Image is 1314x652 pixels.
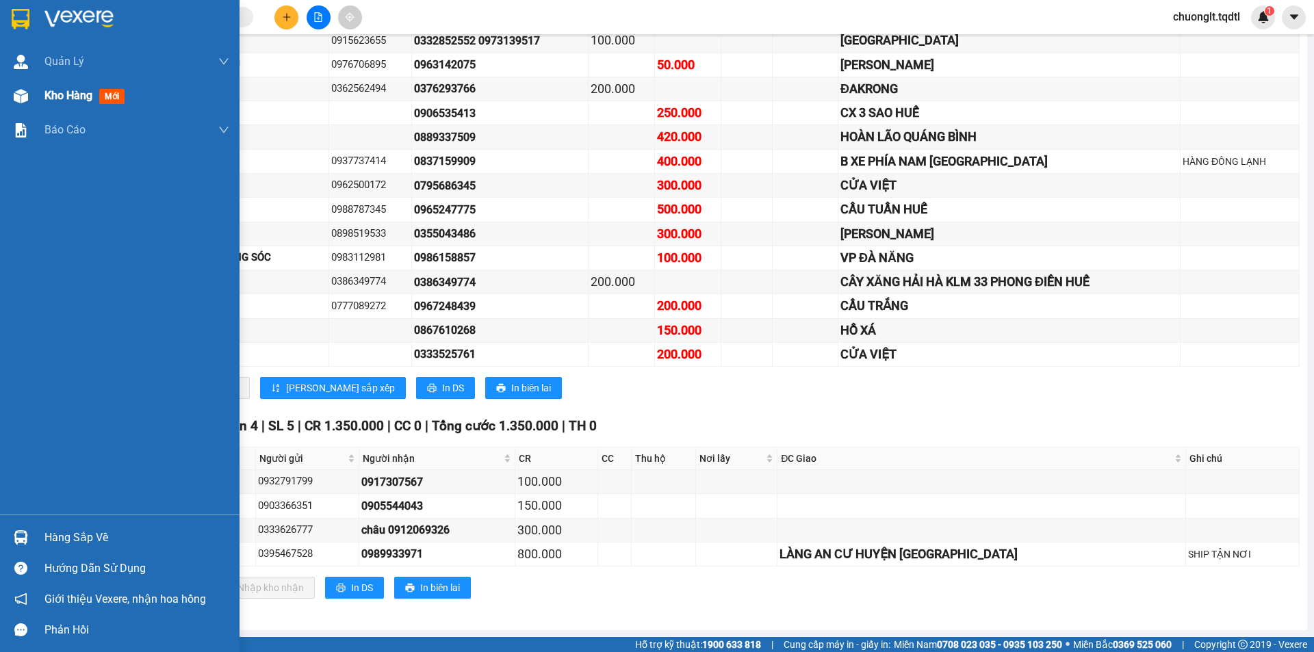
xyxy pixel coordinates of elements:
div: 0795686345 [414,177,585,194]
span: Miền Bắc [1073,637,1172,652]
th: CR [515,447,598,470]
div: 100.000 [517,472,595,491]
span: [PERSON_NAME] sắp xếp [286,380,395,395]
th: CC [598,447,632,470]
div: CẦU TRẮNG [840,296,1178,315]
div: 0837159909 [414,153,585,170]
strong: 1900 633 818 [702,639,761,650]
span: 1 [1267,6,1272,16]
button: printerIn biên lai [485,377,562,399]
span: SL 5 [268,418,294,434]
span: CR 1.350.000 [305,418,384,434]
span: | [1182,637,1184,652]
div: 100.000 [657,248,719,268]
img: solution-icon [14,123,28,138]
span: notification [14,592,27,605]
div: 200.000 [657,296,719,315]
div: 300.000 [517,521,595,540]
span: message [14,623,27,636]
span: | [387,418,391,434]
div: 300.000 [657,176,719,195]
span: | [425,418,428,434]
span: question-circle [14,562,27,575]
span: mới [99,89,125,104]
div: 0915623655 [331,33,409,49]
span: Hỗ trợ kỹ thuật: [635,637,761,652]
div: 0905544043 [361,497,513,514]
div: 0376293766 [414,80,585,97]
div: 200.000 [657,345,719,364]
div: 0386349774 [414,274,585,291]
span: Giới thiệu Vexere, nhận hoa hồng [44,590,206,608]
th: Ghi chú [1186,447,1300,470]
img: icon-new-feature [1257,11,1270,23]
div: 0898519533 [331,226,409,242]
span: Kho hàng [44,89,92,102]
span: TH 0 [569,418,597,434]
div: 0395467528 [258,546,357,562]
div: CỬA VIỆT [840,345,1178,364]
div: 0889337509 [414,129,585,146]
strong: 0708 023 035 - 0935 103 250 [937,639,1062,650]
div: 0362562494 [331,81,409,97]
div: 150.000 [517,496,595,515]
button: file-add [307,5,331,29]
span: sort-ascending [271,383,281,394]
div: B XE PHÍA NAM [GEOGRAPHIC_DATA] [840,152,1178,171]
span: ĐC Giao [781,451,1171,466]
span: Đơn 4 [222,418,258,434]
div: LÀNG AN CƯ HUYỆN [GEOGRAPHIC_DATA] [780,545,1183,564]
button: printerIn biên lai [394,577,471,599]
span: Báo cáo [44,121,86,138]
span: aim [345,12,355,22]
span: | [298,418,301,434]
div: 100.000 [591,31,652,50]
div: 250.000 [657,103,719,122]
span: In DS [351,580,373,595]
span: file-add [313,12,323,22]
span: copyright [1238,640,1248,649]
span: printer [427,383,437,394]
div: CÂY XĂNG HẢI HÀ KLM 33 PHONG ĐIỀN HUẾ [840,272,1178,291]
sup: 1 [1265,6,1274,16]
div: HOÀN LÃO QUÁNG BÌNH [840,127,1178,146]
span: In biên lai [511,380,551,395]
div: 0332852552 0973139517 [414,32,585,49]
span: CC 0 [394,418,422,434]
span: down [218,125,229,135]
div: 0967248439 [414,298,585,315]
div: Phản hồi [44,620,229,640]
img: warehouse-icon [14,55,28,69]
div: [PERSON_NAME] [840,224,1178,244]
div: Hướng dẫn sử dụng [44,558,229,579]
span: Người nhận [363,451,501,466]
span: chuonglt.tqdtl [1162,8,1251,25]
div: 420.000 [657,127,719,146]
div: 800.000 [517,545,595,564]
div: 0963142075 [414,56,585,73]
div: Hàng sắp về [44,527,229,548]
span: Cung cấp máy in - giấy in: [784,637,890,652]
button: plus [274,5,298,29]
strong: 0369 525 060 [1113,639,1172,650]
div: VP ĐÀ NĂNG [840,248,1178,268]
div: 0988787345 [331,202,409,218]
div: 300.000 [657,224,719,244]
div: 0333626777 [258,522,357,538]
button: aim [338,5,362,29]
img: warehouse-icon [14,89,28,103]
div: CẦU TUẦN HUẾ [840,200,1178,219]
div: HỒ XÁ [840,321,1178,340]
span: | [261,418,265,434]
div: 0333525761 [414,345,585,363]
span: | [771,637,773,652]
div: 0867610268 [414,322,585,339]
img: logo-vxr [12,9,29,29]
div: 0917307567 [361,473,513,491]
div: 0986158857 [414,249,585,266]
div: 0989933971 [361,545,513,562]
div: 0983112981 [331,250,409,266]
span: In DS [442,380,464,395]
button: printerIn DS [325,577,384,599]
div: SHIP TẬN NƠI [1188,547,1297,562]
